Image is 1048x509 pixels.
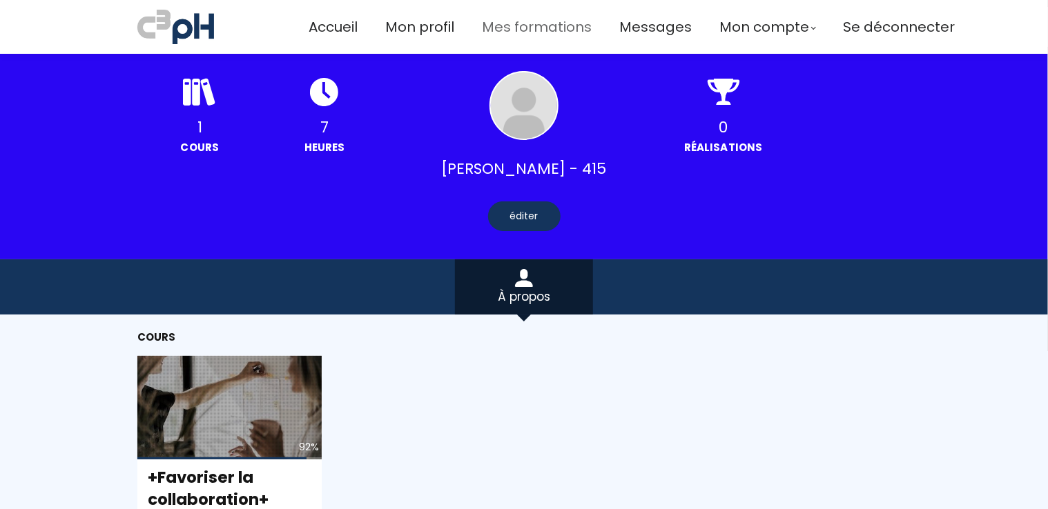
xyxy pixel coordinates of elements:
span: [PERSON_NAME] - 415 [442,157,607,181]
div: Cours [137,139,262,155]
div: 1 [137,115,262,139]
div: heures [262,139,387,155]
span: Mon compte [719,16,809,39]
div: éditer [488,201,561,231]
a: Mes formations [482,16,592,39]
div: 7 [262,115,387,139]
img: a70bc7685e0efc0bd0b04b3506828469.jpeg [137,7,214,47]
span: Cours [137,330,176,344]
div: À propos [455,287,593,306]
a: Accueil [309,16,358,39]
a: Messages [619,16,692,39]
div: 0 [661,115,786,139]
a: Mon profil [385,16,454,39]
div: Réalisations [661,139,786,155]
div: 92% [300,439,320,456]
a: Se déconnecter [843,16,955,39]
